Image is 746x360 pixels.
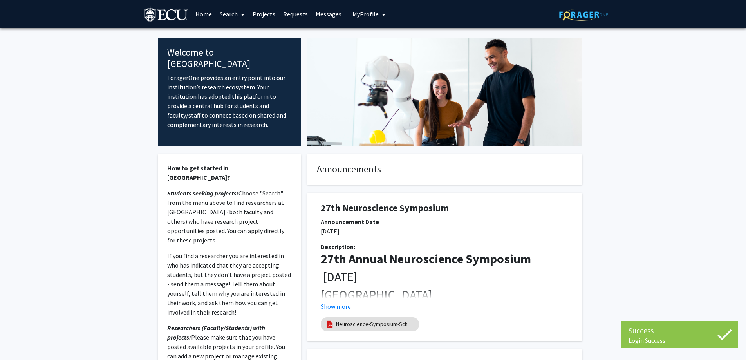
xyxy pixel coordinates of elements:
[352,10,379,18] span: My Profile
[6,325,33,354] iframe: Chat
[629,325,730,336] div: Success
[325,320,334,329] img: pdf_icon.png
[317,164,573,175] h4: Announcements
[321,203,569,214] h1: 27th Neuroscience Symposium
[336,320,414,328] a: Neuroscience-Symposium-Schedule-2025
[167,164,230,181] strong: How to get started in [GEOGRAPHIC_DATA]?
[167,73,292,129] p: ForagerOne provides an entry point into our institution’s research ecosystem. Your institution ha...
[559,9,608,21] img: ForagerOne Logo
[167,324,265,341] u: Researchers (Faculty/Students) with projects:
[167,189,238,197] u: Students seeking projects:
[167,188,292,245] p: Choose "Search" from the menu above to find researchers at [GEOGRAPHIC_DATA] (both faculty and ot...
[321,226,569,236] p: [DATE]
[321,251,531,267] strong: 27th Annual Neuroscience Symposium
[629,336,730,344] div: Login Success
[167,47,292,70] h4: Welcome to [GEOGRAPHIC_DATA]
[279,0,312,28] a: Requests
[307,38,582,146] img: Cover Image
[216,0,249,28] a: Search
[321,288,569,302] h2: [GEOGRAPHIC_DATA]
[144,6,189,24] img: East Carolina University Logo
[321,217,569,226] div: Announcement Date
[321,242,569,251] div: Description:
[312,0,345,28] a: Messages
[167,251,292,317] p: If you find a researcher you are interested in who has indicated that they are accepting students...
[249,0,279,28] a: Projects
[321,302,351,311] button: Show more
[321,270,569,284] h2: [DATE]
[191,0,216,28] a: Home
